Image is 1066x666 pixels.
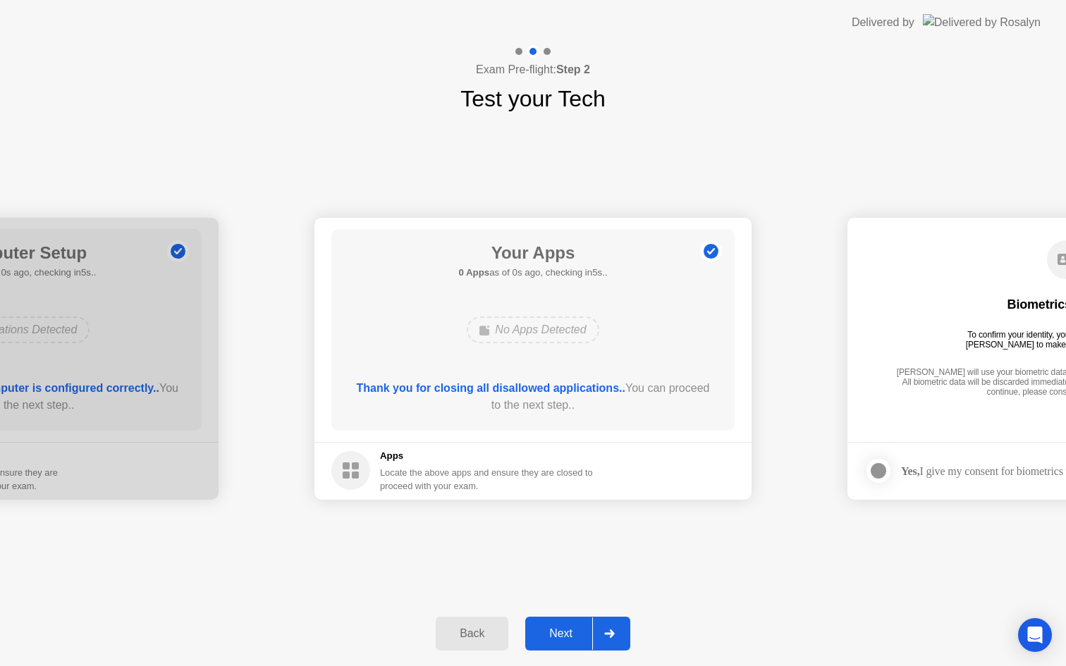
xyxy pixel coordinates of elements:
[436,617,508,650] button: Back
[901,465,919,477] strong: Yes,
[380,466,594,493] div: Locate the above apps and ensure they are closed to proceed with your exam.
[852,14,914,31] div: Delivered by
[476,61,590,78] h4: Exam Pre-flight:
[352,380,715,414] div: You can proceed to the next step..
[1018,618,1052,652] div: Open Intercom Messenger
[380,449,594,463] h5: Apps
[458,240,607,266] h1: Your Apps
[458,266,607,280] h5: as of 0s ago, checking in5s..
[458,267,489,278] b: 0 Apps
[529,627,592,640] div: Next
[357,382,625,394] b: Thank you for closing all disallowed applications..
[460,82,606,116] h1: Test your Tech
[467,316,599,343] div: No Apps Detected
[440,627,504,640] div: Back
[923,14,1041,30] img: Delivered by Rosalyn
[525,617,630,650] button: Next
[556,63,590,75] b: Step 2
